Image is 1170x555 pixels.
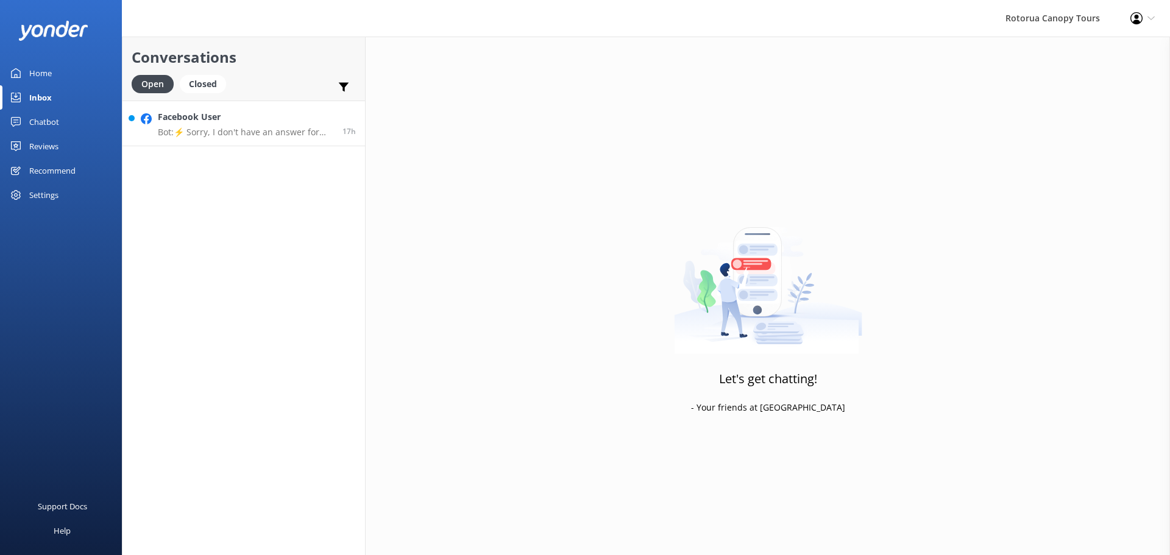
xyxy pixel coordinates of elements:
[132,77,180,90] a: Open
[29,183,58,207] div: Settings
[180,77,232,90] a: Closed
[38,494,87,518] div: Support Docs
[674,202,862,354] img: artwork of a man stealing a conversation from at giant smartphone
[132,75,174,93] div: Open
[29,61,52,85] div: Home
[54,518,71,543] div: Help
[158,110,333,124] h4: Facebook User
[342,126,356,136] span: Oct 10 2025 08:36pm (UTC +13:00) Pacific/Auckland
[691,401,845,414] p: - Your friends at [GEOGRAPHIC_DATA]
[132,46,356,69] h2: Conversations
[29,158,76,183] div: Recommend
[719,369,817,389] h3: Let's get chatting!
[29,85,52,110] div: Inbox
[122,101,365,146] a: Facebook UserBot:⚡ Sorry, I don't have an answer for that. Could you please try and rephrase your...
[158,127,333,138] p: Bot: ⚡ Sorry, I don't have an answer for that. Could you please try and rephrase your question? A...
[180,75,226,93] div: Closed
[29,134,58,158] div: Reviews
[29,110,59,134] div: Chatbot
[18,21,88,41] img: yonder-white-logo.png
